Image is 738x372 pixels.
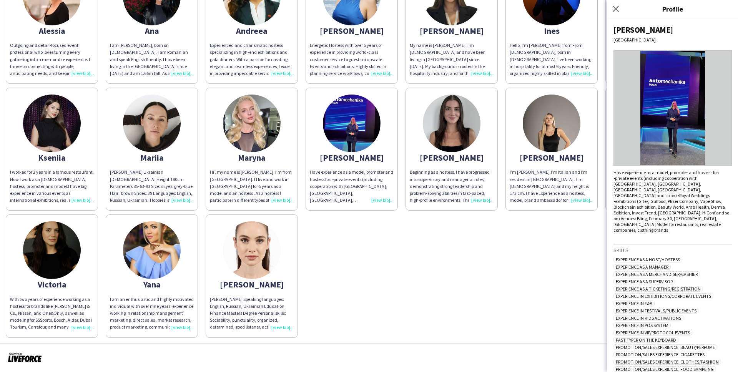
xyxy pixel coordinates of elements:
div: [PERSON_NAME] [410,27,494,34]
span: Fast Typer on the Keyboard [613,337,678,343]
img: thumb-340cfb1d-0afc-4cb5-ac3e-3ed2b380c891.jpg [23,221,81,279]
div: Energetic Hostess with over 5 years of experience in providing world-class customer service to gu... [310,42,394,77]
span: Experience in Exhibitions/Corporate Events [613,293,713,299]
div: Outgoing and detail-focused event professional who loves turning every gathering into a memorable... [10,42,94,77]
div: [PERSON_NAME] [613,25,732,35]
div: Beginning as a hostess, I have progressed into supervisory and managerial roles, demonstrating st... [410,169,494,204]
img: thumb-670f7aee9147a.jpeg [123,95,181,152]
span: Promotion/Sales Experience: Cigarettes [613,352,707,357]
div: With two years of experience working as a hostess for brands like [PERSON_NAME] & Co., Nissan, an... [10,296,94,331]
div: Hi , my name is [PERSON_NAME]. I’m from [GEOGRAPHIC_DATA]. I I live and work in [GEOGRAPHIC_DATA]... [210,169,294,204]
img: thumb-671f536a5562f.jpeg [23,95,81,152]
div: [PERSON_NAME] [310,27,394,34]
img: thumb-679c74a537884.jpeg [423,95,480,152]
span: Experience as a Supervisor [613,279,675,284]
div: Andreea [210,27,294,34]
h3: Profile [607,4,738,14]
span: Experience as a Ticketing/Registration [613,286,703,292]
span: Experience in POS System [613,322,671,328]
div: Yana [110,281,194,288]
span: Promotion/Sales Experience: Food Sampling [613,366,716,372]
span: Promotion/Sales Experience: Clothes/Fashion [613,359,721,365]
div: I worked for 2 years in a famous restaurant. Now I work as a [DEMOGRAPHIC_DATA] hostess, promoter... [10,169,94,204]
div: Maryna [210,154,294,161]
div: [PERSON_NAME] Speaking languages: English, Russian, Ukrainian Education: Finance Masters Degree P... [210,296,294,331]
div: [PERSON_NAME] [510,154,593,161]
div: Hello, I’m [PERSON_NAME] from From [DEMOGRAPHIC_DATA], born in [DEMOGRAPHIC_DATA]. I’ve been work... [510,42,593,77]
span: Experience in VIP/Protocol Events [613,330,692,335]
div: [PERSON_NAME] [410,154,494,161]
div: I am [PERSON_NAME], born on [DEMOGRAPHIC_DATA]. I am Romanian and speak English fluently. I have ... [110,42,194,77]
div: I’m [PERSON_NAME],I’m Italian and I’m resident in [GEOGRAPHIC_DATA] . I’m [DEMOGRAPHIC_DATA] and ... [510,169,593,204]
div: Victoria [10,281,94,288]
div: [PERSON_NAME] [210,281,294,288]
span: Experience as a Manager [613,264,671,270]
img: thumb-6146572cd6dce.jpeg [223,95,281,152]
div: Have experience as a model, promoter and hostess for: •private events (including cooperation with... [310,169,394,204]
div: [GEOGRAPHIC_DATA] [613,37,732,43]
img: thumb-66a2416724e80.jpeg [523,95,580,152]
img: thumb-668bc555c9028.jpeg [223,221,281,279]
span: Experience in F&B [613,301,655,306]
div: [PERSON_NAME] Ukrainian [DEMOGRAPHIC_DATA] Height 180cm Parameters 85-63-93 Size:S Eyes: grey-blu... [110,169,194,204]
div: I am an enthusiastic and highly motivated individual with over nine years’ experience working in ... [110,296,194,331]
span: Promotion/Sales Experience: Beauty/Perfume [613,344,717,350]
img: Crew avatar or photo [613,50,732,166]
div: [PERSON_NAME] [310,154,394,161]
img: thumb-63a9b2e02f6f4.png [123,221,181,279]
div: Ines [510,27,593,34]
span: Experience as a Host/Hostess [613,257,682,262]
div: Kseniia [10,154,94,161]
div: Mariia [110,154,194,161]
div: My name is [PERSON_NAME]. I’m [DEMOGRAPHIC_DATA] and have been living in [GEOGRAPHIC_DATA] since ... [410,42,494,77]
img: Powered by Liveforce [8,352,42,363]
span: Experience as a Merchandiser/Cashier [613,271,700,277]
div: Ana [110,27,194,34]
div: Alessia [10,27,94,34]
div: Have experience as a model, promoter and hostess for: •private events (including cooperation with... [613,169,732,233]
span: Experience in Festivals/Public Events [613,308,699,314]
h3: Skills [613,247,732,254]
div: Experienced and charismatic hostess specializing in high-end exhibitions and gala dinners. With a... [210,42,294,77]
img: thumb-abad0219-0386-411e-bdd7-f689097673d5.jpg [323,95,381,152]
span: Experience in Kids Activations [613,315,683,321]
